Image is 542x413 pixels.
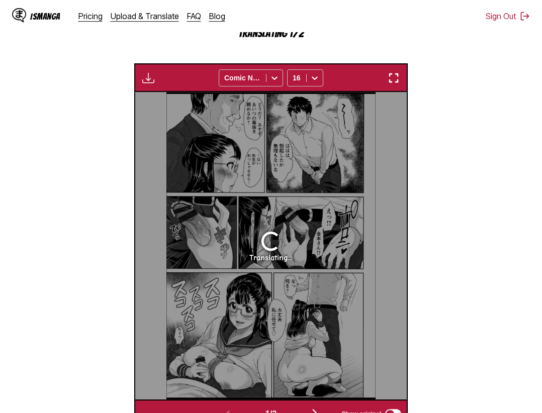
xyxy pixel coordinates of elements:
a: Blog [209,11,225,21]
img: IsManga Logo [12,8,26,22]
button: Sign Out [486,11,530,21]
a: Upload & Translate [111,11,179,21]
div: Translating... [249,253,293,262]
a: FAQ [187,11,201,21]
img: Loading [259,229,283,253]
p: Translating 1/2 [170,28,372,39]
div: IsManga [30,12,60,21]
img: Sign out [520,11,530,21]
a: IsManga LogoIsManga [12,8,78,24]
a: Pricing [78,11,103,21]
img: Enter fullscreen [388,72,400,84]
img: Download translated images [142,72,154,84]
